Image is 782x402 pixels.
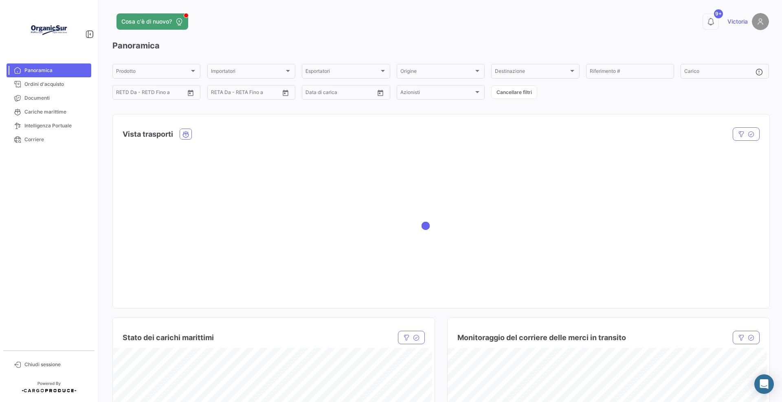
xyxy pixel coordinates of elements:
[123,332,214,343] h4: Stato dei carichi marittimi
[29,10,69,50] img: Logo+OrganicSur.png
[116,70,189,75] span: Prodotto
[211,91,217,96] input: Da
[116,13,188,30] button: Cosa c'è di nuovo?
[211,70,284,75] span: Importatori
[457,332,626,343] h4: Monitoraggio del corriere delle merci in transito
[123,129,173,140] h4: Vista trasporti
[24,122,88,129] span: Intelligenza Portuale
[185,87,197,99] button: Open calendar
[7,119,91,133] a: Intelligenza Portuale
[318,91,350,96] input: Fino a
[7,105,91,119] a: Cariche marittime
[400,91,474,96] span: Azionisti
[7,63,91,77] a: Panoramica
[128,91,161,96] input: Fino a
[305,91,312,96] input: Da
[400,70,474,75] span: Origine
[752,13,769,30] img: placeholder-user.png
[727,17,748,26] span: Victoria
[24,136,88,143] span: Corriere
[305,70,379,75] span: Esportatori
[754,374,774,394] div: Abrir Intercom Messenger
[121,17,172,26] span: Cosa c'è di nuovo?
[7,91,91,105] a: Documenti
[24,94,88,102] span: Documenti
[24,81,88,88] span: Ordini d'acquisto
[24,361,88,368] span: Chiudi sessione
[223,91,256,96] input: Fino a
[24,108,88,116] span: Cariche marittime
[374,87,387,99] button: Open calendar
[279,87,292,99] button: Open calendar
[116,91,123,96] input: Da
[495,70,568,75] span: Destinazione
[7,133,91,146] a: Corriere
[491,85,537,99] button: Cancellare filtri
[24,67,88,74] span: Panoramica
[112,40,769,51] h3: Panoramica
[180,129,191,139] button: Ocean
[7,77,91,91] a: Ordini d'acquisto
